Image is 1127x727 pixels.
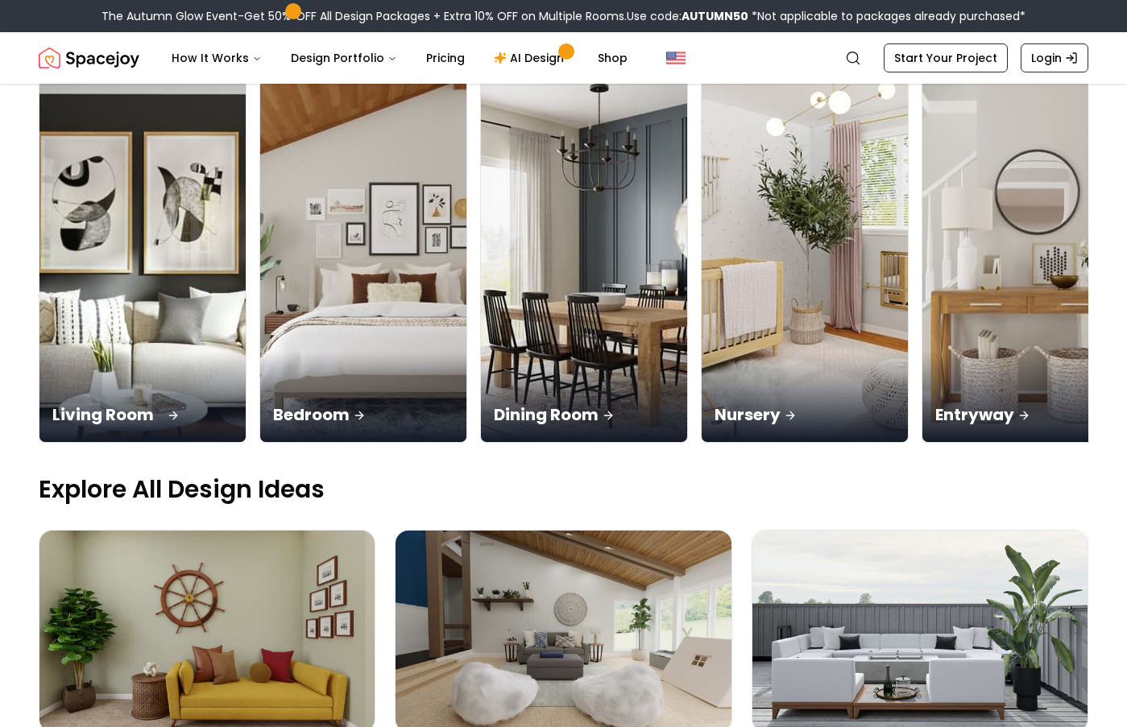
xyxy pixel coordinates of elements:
[259,77,467,443] a: BedroomBedroom
[273,403,454,426] p: Bedroom
[159,42,640,74] nav: Main
[35,69,251,452] img: Living Room
[260,78,466,442] img: Bedroom
[39,42,139,74] img: Spacejoy Logo
[682,8,748,24] b: AUTUMN50
[935,403,1116,426] p: Entryway
[666,48,686,68] img: United States
[627,8,748,24] span: Use code:
[39,77,247,443] a: Living RoomLiving Room
[481,42,582,74] a: AI Design
[494,403,674,426] p: Dining Room
[278,42,410,74] button: Design Portfolio
[413,42,478,74] a: Pricing
[39,475,1088,504] p: Explore All Design Ideas
[701,77,909,443] a: NurseryNursery
[39,32,1088,84] nav: Global
[585,42,640,74] a: Shop
[102,8,1025,24] div: The Autumn Glow Event-Get 50% OFF All Design Packages + Extra 10% OFF on Multiple Rooms.
[1021,43,1088,72] a: Login
[884,43,1008,72] a: Start Your Project
[481,78,687,442] img: Dining Room
[159,42,275,74] button: How It Works
[748,8,1025,24] span: *Not applicable to packages already purchased*
[39,42,139,74] a: Spacejoy
[480,77,688,443] a: Dining RoomDining Room
[52,403,233,426] p: Living Room
[702,78,908,442] img: Nursery
[715,403,895,426] p: Nursery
